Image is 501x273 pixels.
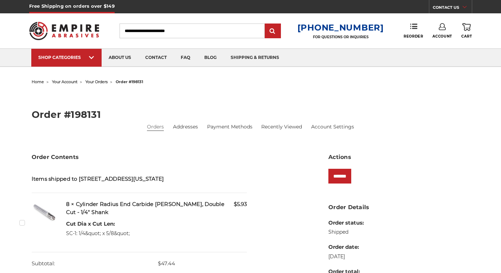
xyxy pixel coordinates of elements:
[85,79,108,84] a: your orders
[32,110,470,119] h2: Order #198131
[66,200,247,216] h5: 8 × Cylinder Radius End Carbide [PERSON_NAME], Double Cut - 1/4" Shank
[32,79,44,84] a: home
[66,220,130,228] dt: Cut Dia x Cut Len:
[266,24,280,38] input: Submit
[433,4,472,13] a: CONTACT US
[138,49,174,67] a: contact
[52,79,77,84] a: your account
[328,153,469,161] h3: Actions
[197,49,224,67] a: blog
[29,17,99,45] img: Empire Abrasives
[328,253,378,260] dd: [DATE]
[66,230,130,237] dd: SC-1: 1/4&quot; x 5/8&quot;
[461,34,472,39] span: Cart
[328,203,469,212] h3: Order Details
[174,49,197,67] a: faq
[461,23,472,39] a: Cart
[432,34,452,39] span: Account
[207,123,252,131] a: Payment Methods
[328,228,378,236] dd: Shipped
[32,175,247,183] h5: Items shipped to [STREET_ADDRESS][US_STATE]
[328,243,378,251] dt: Order date:
[102,49,138,67] a: about us
[173,123,198,131] a: Addresses
[261,123,302,131] a: Recently Viewed
[297,22,384,33] a: [PHONE_NUMBER]
[404,23,423,38] a: Reorder
[224,49,286,67] a: shipping & returns
[234,200,247,208] span: $5.93
[147,123,164,131] a: Orders
[297,35,384,39] p: FOR QUESTIONS OR INQUIRIES
[328,219,378,227] dt: Order status:
[311,123,354,131] a: Account Settings
[116,79,143,84] span: order #198131
[32,153,247,161] h3: Order Contents
[404,34,423,39] span: Reorder
[38,55,95,60] div: SHOP CATEGORIES
[32,200,56,225] img: Cylinder Radius End Carbide Burr, Double Cut - 1/4" Shank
